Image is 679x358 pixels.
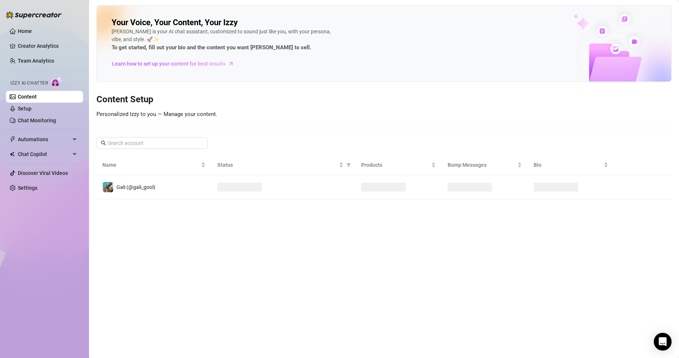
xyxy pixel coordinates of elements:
[346,163,351,167] span: filter
[18,106,32,112] a: Setup
[102,161,200,169] span: Name
[10,136,16,142] span: thunderbolt
[18,185,37,191] a: Settings
[18,28,32,34] a: Home
[211,155,355,175] th: Status
[345,159,352,170] span: filter
[112,44,311,51] strong: To get started, fill out your bio and the content you want [PERSON_NAME] to sell.
[103,182,113,192] img: Gali (@gali_gool)
[534,161,602,169] span: Bio
[112,28,334,52] div: [PERSON_NAME] is your AI chat assistant, customized to sound just like you, with your persona, vi...
[108,139,197,147] input: Search account
[355,155,442,175] th: Products
[18,170,68,176] a: Discover Viral Videos
[18,40,77,52] a: Creator Analytics
[101,140,106,146] span: search
[51,77,62,87] img: AI Chatter
[10,80,48,87] span: Izzy AI Chatter
[112,17,238,28] h2: Your Voice, Your Content, Your Izzy
[96,111,217,117] span: Personalized Izzy to you — Manage your content.
[217,161,337,169] span: Status
[96,94,672,106] h3: Content Setup
[18,58,54,64] a: Team Analytics
[448,161,516,169] span: Bump Messages
[112,58,240,70] a: Learn how to set up your content for best results
[528,155,614,175] th: Bio
[112,60,225,68] span: Learn how to set up your content for best results
[6,11,62,19] img: logo-BBDzfeDw.svg
[18,148,70,160] span: Chat Copilot
[442,155,528,175] th: Bump Messages
[556,6,671,82] img: ai-chatter-content-library-cLFOSyPT.png
[96,155,211,175] th: Name
[654,333,672,351] div: Open Intercom Messenger
[116,184,155,190] span: Gali (@gali_gool)
[361,161,430,169] span: Products
[18,133,70,145] span: Automations
[18,94,37,100] a: Content
[18,117,56,123] a: Chat Monitoring
[10,152,14,157] img: Chat Copilot
[227,60,235,67] span: arrow-right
